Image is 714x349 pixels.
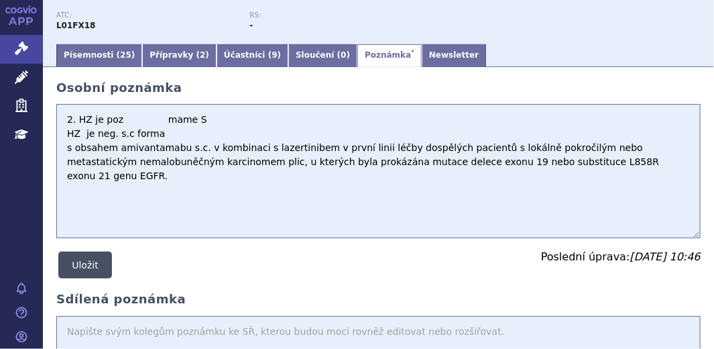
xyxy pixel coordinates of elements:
[56,21,96,30] strong: AMIVANTAMAB
[422,44,486,67] a: Newsletter
[357,44,422,67] a: Poznámka*
[217,44,288,67] a: Účastníci (9)
[56,81,701,95] h2: Osobní poznámka
[56,292,701,307] h2: Sdílená poznámka
[288,44,357,67] a: Sloučení (0)
[56,44,142,67] a: Písemnosti (25)
[272,50,277,60] span: 9
[200,50,205,60] span: 2
[142,44,217,67] a: Přípravky (2)
[341,50,346,60] span: 0
[541,252,701,262] p: Poslední úprava:
[249,11,429,19] p: RS:
[630,250,701,263] span: [DATE] 10:46
[56,11,236,19] p: ATC:
[56,104,701,238] textarea: HZ je neg. s.c forma
[249,21,253,30] strong: -
[120,50,131,60] span: 25
[58,252,112,279] button: Uložit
